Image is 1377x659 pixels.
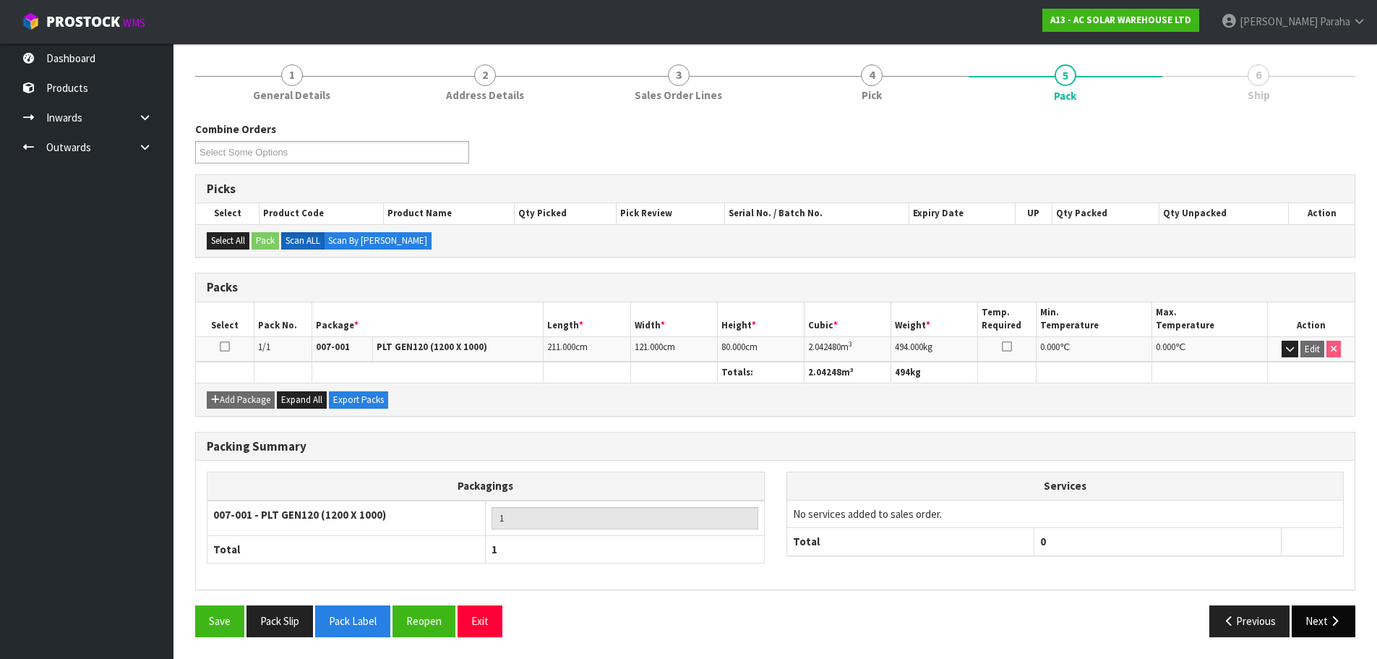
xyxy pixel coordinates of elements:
[196,203,259,224] th: Select
[787,500,1344,527] td: No services added to sales order.
[377,341,487,353] strong: PLT GEN120 (1200 X 1000)
[46,12,120,31] span: ProStock
[1042,9,1199,32] a: A13 - AC SOLAR WAREHOUSE LTD
[329,391,388,409] button: Export Packs
[895,341,923,353] span: 494.000
[474,64,496,86] span: 2
[805,362,891,383] th: m³
[1050,14,1191,26] strong: A13 - AC SOLAR WAREHOUSE LTD
[515,203,617,224] th: Qty Picked
[1300,341,1324,358] button: Edit
[635,341,663,353] span: 121.000
[805,302,891,336] th: Cubic
[195,605,244,637] button: Save
[281,232,325,250] label: Scan ALL
[547,341,575,353] span: 211.000
[213,508,386,522] strong: 007-001 - PLT GEN120 (1200 X 1000)
[253,88,330,103] span: General Details
[259,203,384,224] th: Product Code
[277,391,327,409] button: Expand All
[1248,88,1270,103] span: Ship
[891,362,978,383] th: kg
[617,203,725,224] th: Pick Review
[207,281,1344,294] h3: Packs
[207,391,275,409] button: Add Package
[544,336,630,362] td: cm
[717,336,804,362] td: cm
[978,302,1036,336] th: Temp. Required
[717,362,804,383] th: Totals:
[1156,341,1175,353] span: 0.000
[1040,341,1060,353] span: 0.000
[630,336,717,362] td: cm
[544,302,630,336] th: Length
[1015,203,1052,224] th: UP
[1248,64,1269,86] span: 6
[492,543,497,556] span: 1
[787,472,1344,500] th: Services
[717,302,804,336] th: Height
[1159,203,1288,224] th: Qty Unpacked
[668,64,690,86] span: 3
[392,605,455,637] button: Reopen
[196,302,254,336] th: Select
[252,232,279,250] button: Pack
[1289,203,1355,224] th: Action
[1036,336,1151,362] td: ℃
[22,12,40,30] img: cube-alt.png
[123,16,145,30] small: WMS
[207,232,249,250] button: Select All
[721,341,745,353] span: 80.000
[1240,14,1318,28] span: [PERSON_NAME]
[207,440,1344,454] h3: Packing Summary
[281,64,303,86] span: 1
[808,341,841,353] span: 2.042480
[725,203,909,224] th: Serial No. / Batch No.
[1268,302,1355,336] th: Action
[1320,14,1350,28] span: Paraha
[258,341,270,353] span: 1/1
[787,528,1034,556] th: Total
[895,366,910,378] span: 494
[207,182,1344,196] h3: Picks
[312,302,544,336] th: Package
[891,302,978,336] th: Weight
[446,88,524,103] span: Address Details
[195,122,276,137] label: Combine Orders
[1055,64,1076,86] span: 5
[254,302,312,336] th: Pack No.
[246,605,313,637] button: Pack Slip
[458,605,502,637] button: Exit
[808,366,841,378] span: 2.04248
[207,535,486,563] th: Total
[861,64,883,86] span: 4
[1292,605,1355,637] button: Next
[849,339,852,349] sup: 3
[207,472,765,501] th: Packagings
[635,88,722,103] span: Sales Order Lines
[1036,302,1151,336] th: Min. Temperature
[1209,605,1290,637] button: Previous
[1151,302,1267,336] th: Max. Temperature
[315,605,390,637] button: Pack Label
[1040,535,1046,548] span: 0
[1052,203,1159,224] th: Qty Packed
[1054,88,1076,103] span: Pack
[195,111,1355,647] span: Pack
[384,203,515,224] th: Product Name
[324,232,432,250] label: Scan By [PERSON_NAME]
[281,394,322,406] span: Expand All
[805,336,891,362] td: m
[862,88,882,103] span: Pick
[316,341,350,353] strong: 007-001
[891,336,978,362] td: kg
[909,203,1016,224] th: Expiry Date
[1151,336,1267,362] td: ℃
[630,302,717,336] th: Width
